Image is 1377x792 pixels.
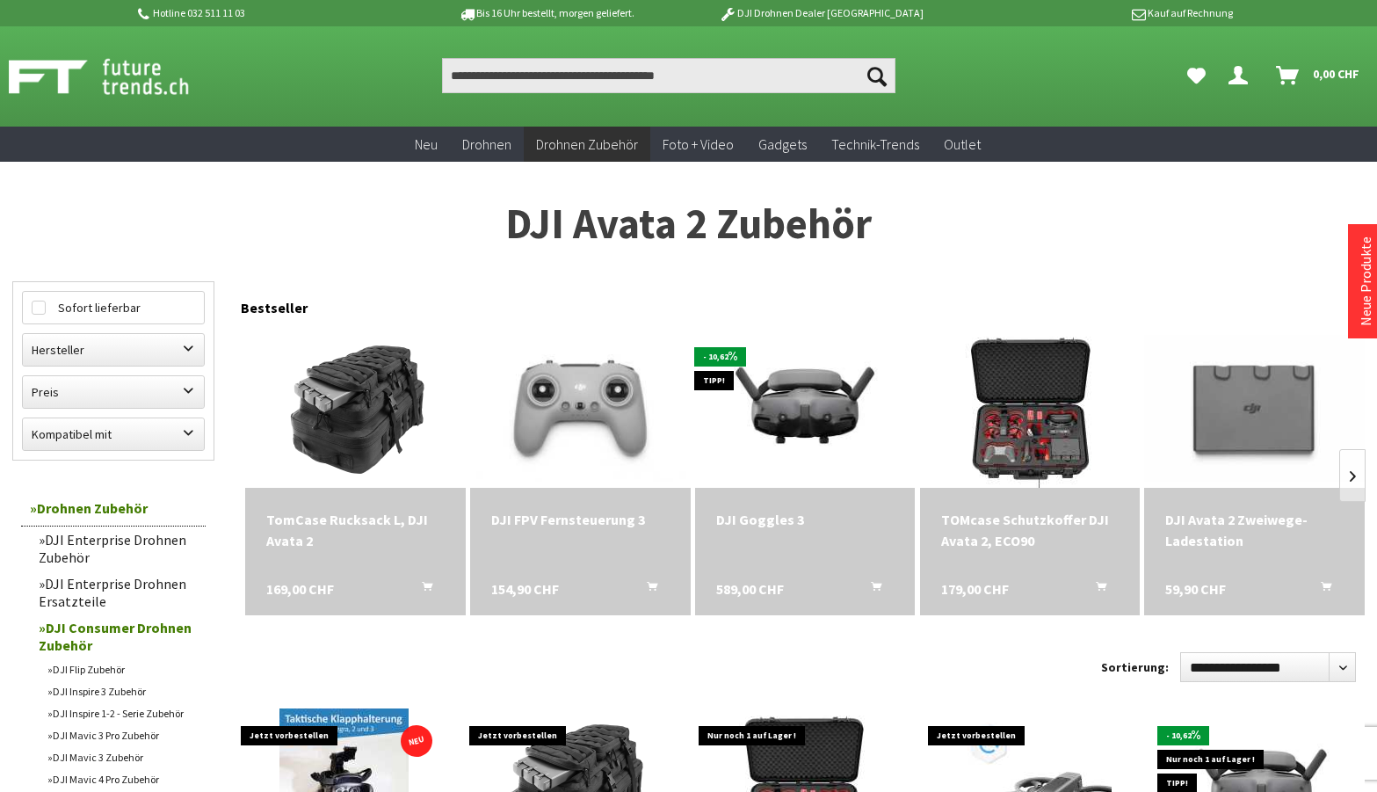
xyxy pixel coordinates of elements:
a: DJI FPV Fernsteuerung 3 154,90 CHF In den Warenkorb [491,509,670,530]
a: DJI Flip Zubehör [39,658,206,680]
h1: DJI Avata 2 Zubehör [12,202,1365,246]
p: Bis 16 Uhr bestellt, morgen geliefert. [409,3,684,24]
p: DJI Drohnen Dealer [GEOGRAPHIC_DATA] [684,3,958,24]
label: Sortierung: [1101,653,1169,681]
a: TomCase Rucksack L, DJI Avata 2 169,00 CHF In den Warenkorb [266,509,445,551]
a: DJI Consumer Drohnen Zubehör [30,614,206,658]
div: Bestseller [241,281,1365,325]
a: DJI Goggles 3 589,00 CHF In den Warenkorb [716,509,895,530]
button: In den Warenkorb [626,578,668,601]
label: Hersteller [23,334,204,366]
a: Meine Favoriten [1178,58,1214,93]
span: Gadgets [758,135,807,153]
a: Gadgets [746,127,819,163]
span: Drohnen Zubehör [536,135,638,153]
a: DJI Inspire 1-2 - Serie Zubehör [39,702,206,724]
img: DJI Goggles 3 [695,335,916,482]
a: Warenkorb [1269,58,1368,93]
a: DJI Mavic 3 Zubehör [39,746,206,768]
img: DJI Avata 2 Zweiwege-Ladestation [1144,335,1365,482]
img: DJI FPV Fernsteuerung 3 [470,335,691,482]
span: Drohnen [462,135,511,153]
button: Suchen [859,58,895,93]
button: In den Warenkorb [850,578,892,601]
div: DJI FPV Fernsteuerung 3 [491,509,670,530]
div: DJI Avata 2 Zweiwege-Ladestation [1165,509,1344,551]
input: Produkt, Marke, Kategorie, EAN, Artikelnummer… [442,58,895,93]
div: TOMcase Schutzkoffer DJI Avata 2, ECO90 [941,509,1120,551]
span: 169,00 CHF [266,578,334,599]
span: Outlet [944,135,981,153]
a: Drohnen Zubehör [21,490,206,527]
a: DJI Avata 2 Zweiwege-Ladestation 59,90 CHF In den Warenkorb [1165,509,1344,551]
img: TOMcase Schutzkoffer DJI Avata 2, ECO90 [951,330,1109,488]
span: 59,90 CHF [1165,578,1226,599]
a: DJI Enterprise Drohnen Ersatzteile [30,570,206,614]
span: Neu [415,135,438,153]
p: Kauf auf Rechnung [959,3,1233,24]
span: 154,90 CHF [491,578,559,599]
a: Outlet [931,127,993,163]
span: 0,00 CHF [1313,60,1359,88]
a: Neu [402,127,450,163]
span: Technik-Trends [831,135,919,153]
label: Sofort lieferbar [23,292,204,323]
a: Drohnen Zubehör [524,127,650,163]
span: Foto + Video [663,135,734,153]
label: Preis [23,376,204,408]
a: Hi, Alexander - Dein Konto [1221,58,1262,93]
div: DJI Goggles 3 [716,509,895,530]
a: DJI Mavic 4 Pro Zubehör [39,768,206,790]
label: Kompatibel mit [23,418,204,450]
span: 179,00 CHF [941,578,1009,599]
button: In den Warenkorb [1300,578,1342,601]
img: TomCase Rucksack L, DJI Avata 2 [276,330,434,488]
a: DJI Enterprise Drohnen Zubehör [30,527,206,570]
a: Neue Produkte [1357,236,1374,326]
a: Technik-Trends [819,127,931,163]
a: DJI Mavic 3 Pro Zubehör [39,724,206,746]
button: In den Warenkorb [1075,578,1117,601]
p: Hotline 032 511 11 03 [135,3,409,24]
div: TomCase Rucksack L, DJI Avata 2 [266,509,445,551]
a: TOMcase Schutzkoffer DJI Avata 2, ECO90 179,00 CHF In den Warenkorb [941,509,1120,551]
a: Drohnen [450,127,524,163]
a: Foto + Video [650,127,746,163]
img: Shop Futuretrends - zur Startseite wechseln [9,54,228,98]
button: In den Warenkorb [401,578,443,601]
a: DJI Inspire 3 Zubehör [39,680,206,702]
span: 589,00 CHF [716,578,784,599]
